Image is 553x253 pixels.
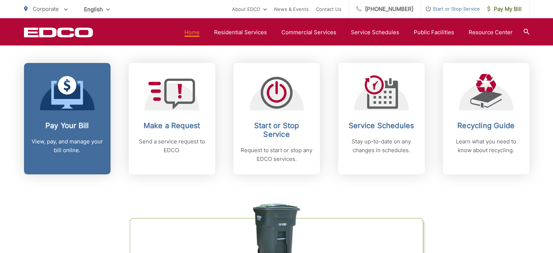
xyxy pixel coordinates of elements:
[184,28,200,37] a: Home
[351,28,399,37] a: Service Schedules
[31,121,103,130] h2: Pay Your Bill
[24,27,93,37] a: EDCD logo. Return to the homepage.
[414,28,454,37] a: Public Facilities
[31,137,103,155] p: View, pay, and manage your bill online.
[214,28,267,37] a: Residential Services
[232,5,267,13] a: About EDCO
[24,63,111,174] a: Pay Your Bill View, pay, and manage your bill online.
[79,3,115,16] span: English
[345,137,417,155] p: Stay up-to-date on any changes in schedules.
[136,121,208,130] h2: Make a Request
[281,28,336,37] a: Commercial Services
[345,121,417,130] h2: Service Schedules
[136,137,208,155] p: Send a service request to EDCO.
[487,5,522,13] span: Pay My Bill
[450,137,522,155] p: Learn what you need to know about recycling.
[450,121,522,130] h2: Recycling Guide
[241,146,313,163] p: Request to start or stop any EDCO services.
[338,63,425,174] a: Service Schedules Stay up-to-date on any changes in schedules.
[316,5,341,13] a: Contact Us
[443,63,529,174] a: Recycling Guide Learn what you need to know about recycling.
[33,5,59,12] span: Corporate
[274,5,309,13] a: News & Events
[469,28,513,37] a: Resource Center
[129,63,215,174] a: Make a Request Send a service request to EDCO.
[241,121,313,139] h2: Start or Stop Service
